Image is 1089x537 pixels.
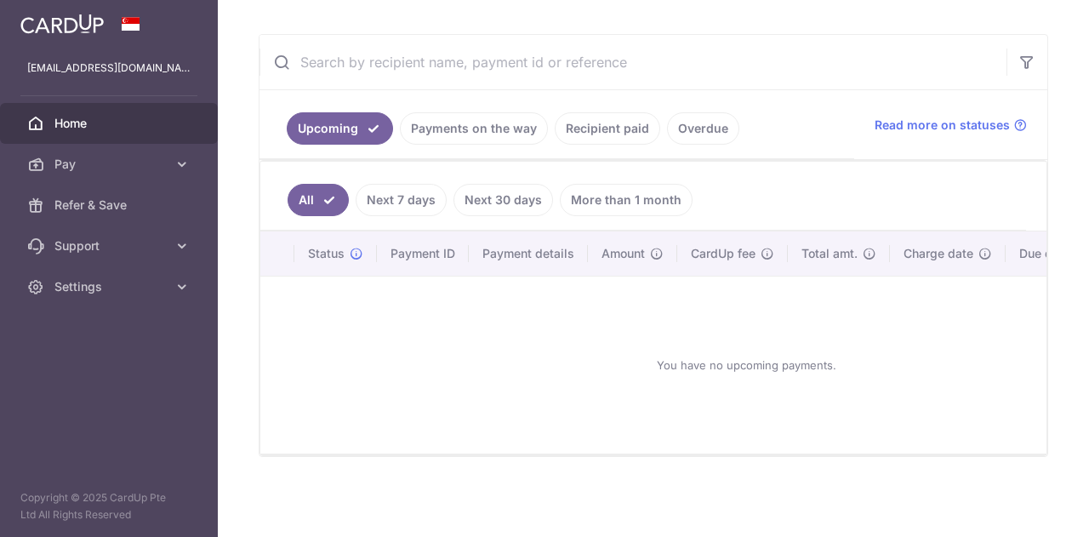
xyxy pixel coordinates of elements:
[54,115,167,132] span: Home
[54,156,167,173] span: Pay
[308,245,345,262] span: Status
[801,245,858,262] span: Total amt.
[691,245,755,262] span: CardUp fee
[27,60,191,77] p: [EMAIL_ADDRESS][DOMAIN_NAME]
[904,245,973,262] span: Charge date
[469,231,588,276] th: Payment details
[20,14,104,34] img: CardUp
[400,112,548,145] a: Payments on the way
[54,278,167,295] span: Settings
[1019,245,1070,262] span: Due date
[602,245,645,262] span: Amount
[875,117,1027,134] a: Read more on statuses
[875,117,1010,134] span: Read more on statuses
[356,184,447,216] a: Next 7 days
[453,184,553,216] a: Next 30 days
[377,231,469,276] th: Payment ID
[54,197,167,214] span: Refer & Save
[259,35,1006,89] input: Search by recipient name, payment id or reference
[667,112,739,145] a: Overdue
[555,112,660,145] a: Recipient paid
[560,184,693,216] a: More than 1 month
[54,237,167,254] span: Support
[287,112,393,145] a: Upcoming
[288,184,349,216] a: All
